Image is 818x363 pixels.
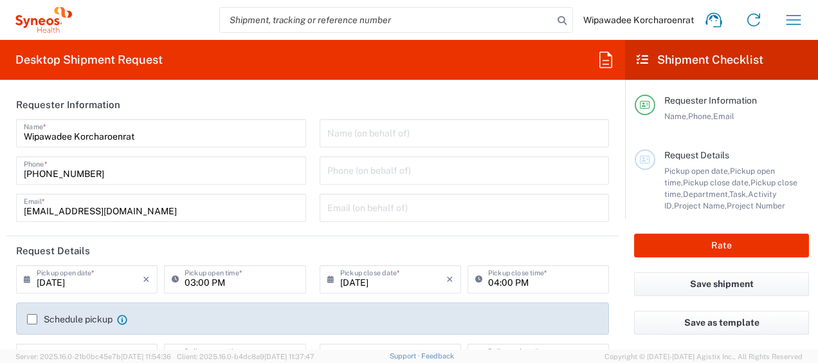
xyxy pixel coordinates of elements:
[15,52,163,68] h2: Desktop Shipment Request
[664,111,688,121] span: Name,
[604,351,803,362] span: Copyright © [DATE]-[DATE] Agistix Inc., All Rights Reserved
[264,353,314,360] span: [DATE] 11:37:47
[637,52,763,68] h2: Shipment Checklist
[727,201,785,210] span: Project Number
[713,111,734,121] span: Email
[27,314,113,324] label: Schedule pickup
[177,353,314,360] span: Client: 2025.16.0-b4dc8a9
[683,178,750,187] span: Pickup close date,
[634,234,809,257] button: Rate
[729,189,748,199] span: Task,
[634,311,809,335] button: Save as template
[664,150,729,160] span: Request Details
[664,95,757,106] span: Requester Information
[16,245,90,257] h2: Request Details
[16,98,120,111] h2: Requester Information
[583,14,694,26] span: Wipawadee Korcharoenrat
[634,272,809,296] button: Save shipment
[421,352,454,360] a: Feedback
[688,111,713,121] span: Phone,
[390,352,422,360] a: Support
[683,189,729,199] span: Department,
[664,166,730,176] span: Pickup open date,
[15,353,171,360] span: Server: 2025.16.0-21b0bc45e7b
[220,8,553,32] input: Shipment, tracking or reference number
[143,269,150,290] i: ×
[446,269,453,290] i: ×
[674,201,727,210] span: Project Name,
[121,353,171,360] span: [DATE] 11:54:36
